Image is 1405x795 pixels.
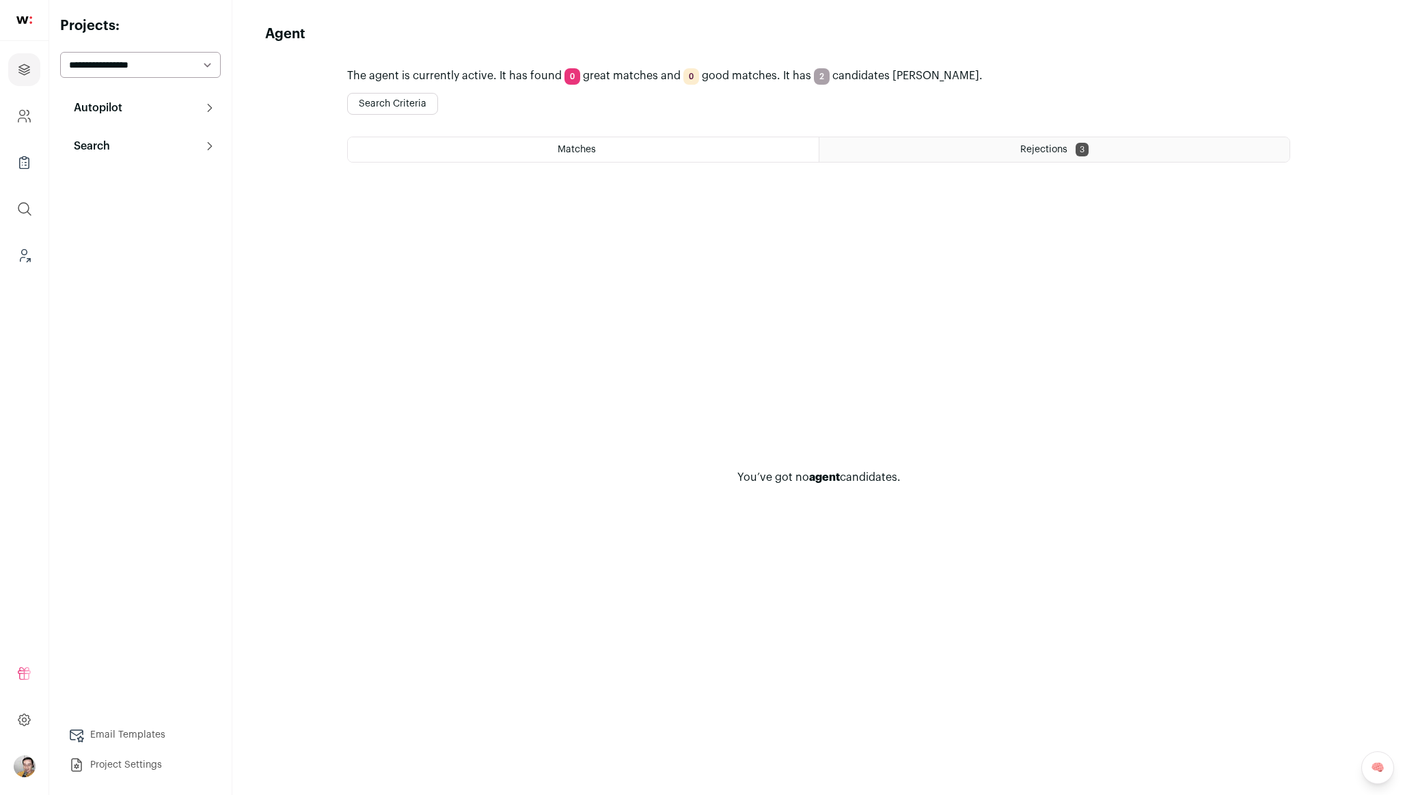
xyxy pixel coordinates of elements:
span: 3 [1076,143,1089,156]
button: Search [60,132,221,160]
span: great matches and [583,70,681,81]
span: Matches [558,145,596,154]
a: Company Lists [8,146,40,179]
span: It has found [500,70,562,81]
span: It has [783,70,811,81]
button: Search Criteria [347,93,438,115]
a: Project Settings [60,751,221,779]
span: 0 [564,68,580,85]
a: Rejections 3 [819,137,1290,162]
img: wellfound-shorthand-0d5821cbd27db2630d0214b213865d53afaa358527fdda9d0ea32b1df1b89c2c.svg [16,16,32,24]
b: agent [809,472,840,483]
button: Autopilot [60,94,221,122]
p: You’ve got no candidates. [737,469,901,486]
button: Open dropdown [14,755,36,777]
span: Rejections [1020,145,1067,154]
a: 🧠 [1361,751,1394,784]
a: Email Templates [60,721,221,749]
span: 2 [814,68,830,85]
h2: Projects: [60,16,221,36]
p: Search [66,138,110,154]
span: good matches. [702,70,780,81]
img: 144000-medium_jpg [14,755,36,777]
a: Projects [8,53,40,86]
a: Leads (Backoffice) [8,239,40,272]
h1: Agent [265,25,305,44]
span: 0 [683,68,699,85]
p: Autopilot [66,100,122,116]
a: Company and ATS Settings [8,100,40,132]
span: candidates [PERSON_NAME]. [832,70,983,81]
span: The agent is currently active. [347,70,497,81]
